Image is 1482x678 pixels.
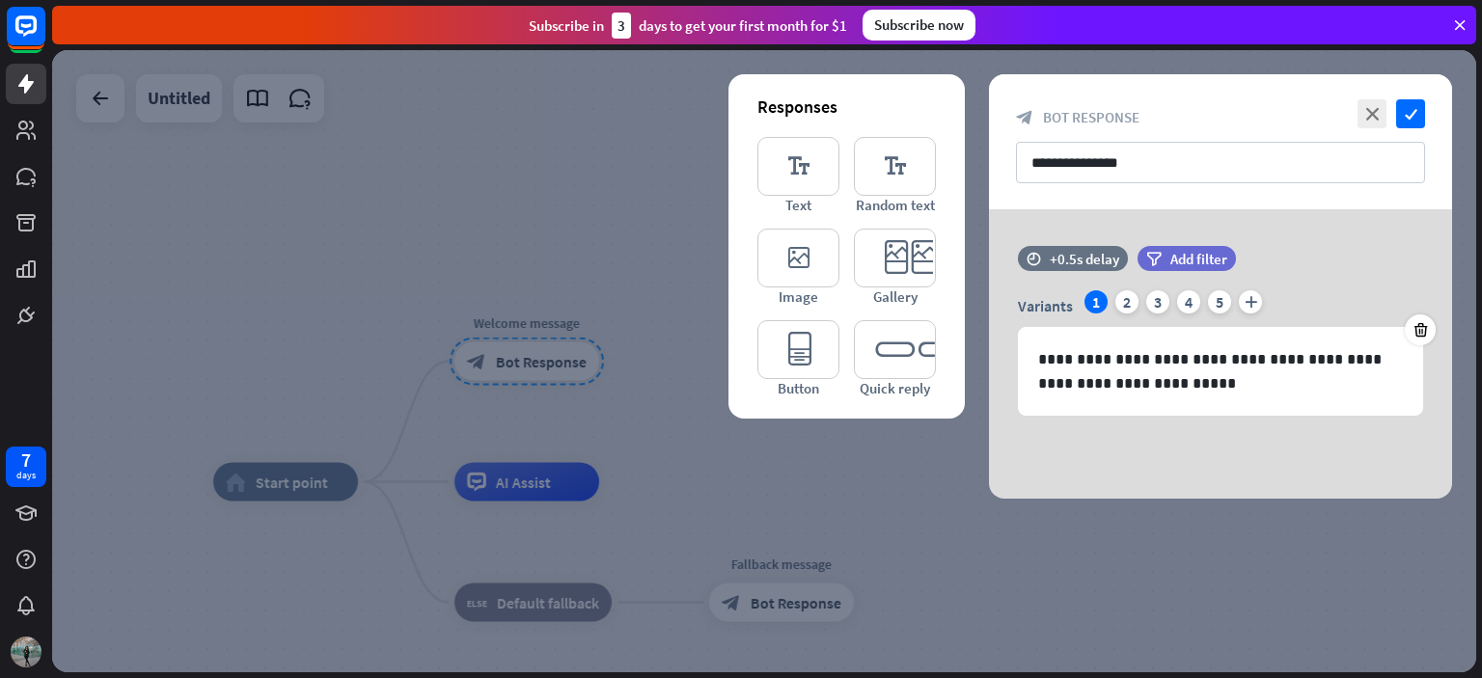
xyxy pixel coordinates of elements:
div: Subscribe now [863,10,975,41]
div: days [16,469,36,482]
div: Subscribe in days to get your first month for $1 [529,13,847,39]
div: 3 [612,13,631,39]
div: 7 [21,451,31,469]
a: 7 days [6,447,46,487]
